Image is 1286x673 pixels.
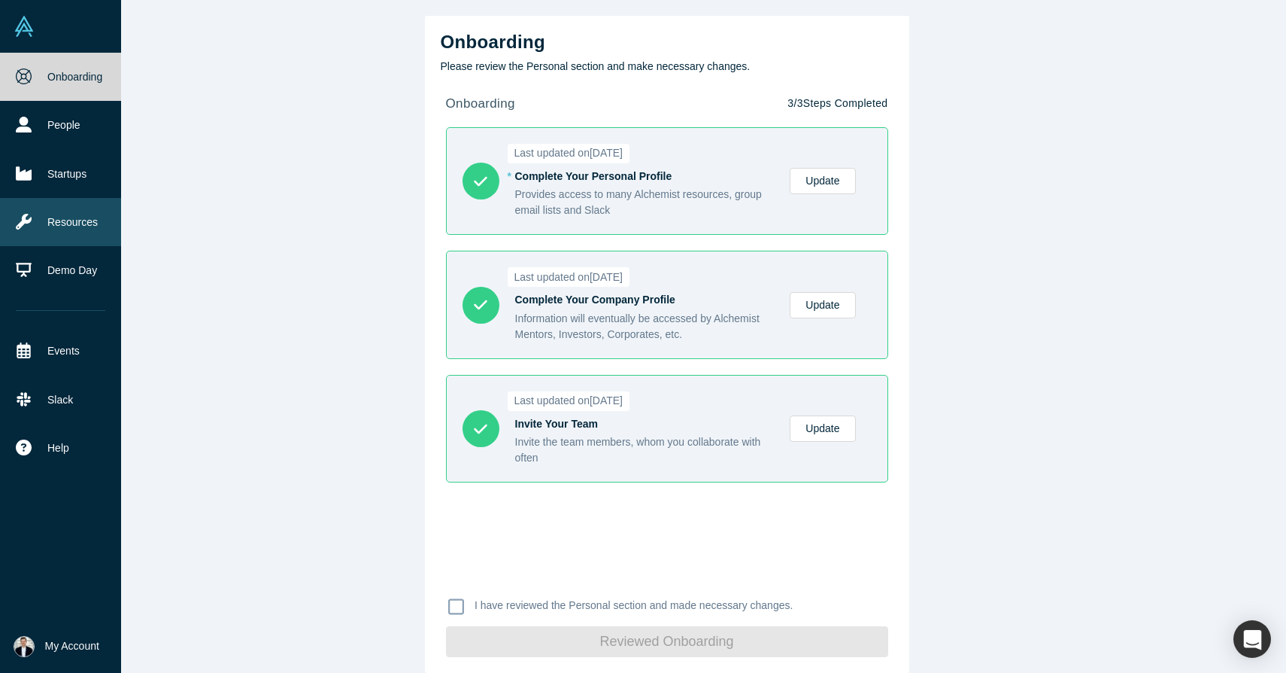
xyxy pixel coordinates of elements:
strong: onboarding [446,96,515,111]
p: 3 / 3 Steps Completed [787,96,887,111]
span: Last updated on [DATE] [508,267,630,287]
p: Please review the Personal section and make necessary changes. [441,59,893,75]
div: Information will eventually be accessed by Alchemist Mentors, Investors, Corporates, etc. [515,311,775,343]
a: Update [790,292,855,318]
a: Update [790,168,855,194]
div: Complete Your Personal Profile [515,169,775,184]
div: Provides access to many Alchemist resources, group email lists and Slack [515,187,775,218]
h2: Onboarding [441,32,893,53]
button: Reviewed Onboarding [446,626,888,657]
a: Update [790,416,855,442]
img: Alchemist Vault Logo [14,16,35,37]
span: Last updated on [DATE] [508,144,630,163]
span: Help [47,440,69,456]
img: Florian Ziesche's Account [14,636,35,657]
span: My Account [45,638,99,654]
p: I have reviewed the Personal section and made necessary changes. [475,598,793,614]
div: Complete Your Company Profile [515,292,775,308]
div: Invite the team members, whom you collaborate with often [515,434,775,466]
button: My Account [14,636,99,657]
div: Invite Your Team [515,416,775,432]
span: Last updated on [DATE] [508,391,630,411]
